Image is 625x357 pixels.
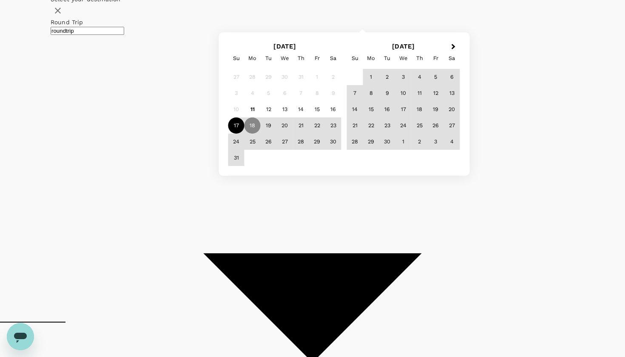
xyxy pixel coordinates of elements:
[347,50,363,66] div: Sunday
[444,117,460,134] div: Choose Saturday, September 27th, 2025
[428,117,444,134] div: Choose Friday, September 26th, 2025
[261,134,277,150] div: Choose Tuesday, August 26th, 2025
[347,134,363,150] div: Choose Sunday, September 28th, 2025
[277,117,293,134] div: Choose Wednesday, August 20th, 2025
[428,101,444,117] div: Choose Friday, September 19th, 2025
[226,43,344,50] h2: [DATE]
[309,134,325,150] div: Choose Friday, August 29th, 2025
[347,69,460,150] div: Month September, 2025
[293,85,309,101] div: Not available Thursday, August 7th, 2025
[363,50,379,66] div: Monday
[347,85,363,101] div: Choose Sunday, September 7th, 2025
[363,134,379,150] div: Choose Monday, September 29th, 2025
[277,134,293,150] div: Choose Wednesday, August 27th, 2025
[325,101,341,117] div: Choose Saturday, August 16th, 2025
[379,85,395,101] div: Choose Tuesday, September 9th, 2025
[228,150,244,166] div: Choose Sunday, August 31st, 2025
[228,101,244,117] div: Not available Sunday, August 10th, 2025
[309,50,325,66] div: Friday
[395,134,412,150] div: Choose Wednesday, October 1st, 2025
[261,69,277,85] div: Not available Tuesday, July 29th, 2025
[277,85,293,101] div: Not available Wednesday, August 6th, 2025
[395,69,412,85] div: Choose Wednesday, September 3rd, 2025
[244,134,261,150] div: Choose Monday, August 25th, 2025
[244,69,261,85] div: Not available Monday, July 28th, 2025
[325,134,341,150] div: Choose Saturday, August 30th, 2025
[428,134,444,150] div: Choose Friday, October 3rd, 2025
[309,101,325,117] div: Choose Friday, August 15th, 2025
[395,50,412,66] div: Wednesday
[325,117,341,134] div: Choose Saturday, August 23rd, 2025
[309,117,325,134] div: Choose Friday, August 22nd, 2025
[412,134,428,150] div: Choose Thursday, October 2nd, 2025
[395,117,412,134] div: Choose Wednesday, September 24th, 2025
[344,43,463,50] h2: [DATE]
[309,85,325,101] div: Not available Friday, August 8th, 2025
[347,101,363,117] div: Choose Sunday, September 14th, 2025
[428,50,444,66] div: Friday
[363,117,379,134] div: Choose Monday, September 22nd, 2025
[444,85,460,101] div: Choose Saturday, September 13th, 2025
[447,40,461,54] button: Next Month
[412,50,428,66] div: Thursday
[412,85,428,101] div: Choose Thursday, September 11th, 2025
[363,85,379,101] div: Choose Monday, September 8th, 2025
[395,101,412,117] div: Choose Wednesday, September 17th, 2025
[261,85,277,101] div: Not available Tuesday, August 5th, 2025
[412,101,428,117] div: Choose Thursday, September 18th, 2025
[293,50,309,66] div: Thursday
[228,69,341,166] div: Month August, 2025
[444,134,460,150] div: Choose Saturday, October 4th, 2025
[7,323,34,350] iframe: Button to launch messaging window, conversation in progress
[277,101,293,117] div: Choose Wednesday, August 13th, 2025
[228,50,244,66] div: Sunday
[228,134,244,150] div: Choose Sunday, August 24th, 2025
[293,69,309,85] div: Not available Thursday, July 31st, 2025
[293,101,309,117] div: Choose Thursday, August 14th, 2025
[347,117,363,134] div: Choose Sunday, September 21st, 2025
[444,50,460,66] div: Saturday
[444,101,460,117] div: Choose Saturday, September 20th, 2025
[395,85,412,101] div: Choose Wednesday, September 10th, 2025
[325,50,341,66] div: Saturday
[379,69,395,85] div: Choose Tuesday, September 2nd, 2025
[244,117,261,134] div: Choose Monday, August 18th, 2025
[261,101,277,117] div: Choose Tuesday, August 12th, 2025
[293,117,309,134] div: Choose Thursday, August 21st, 2025
[379,50,395,66] div: Tuesday
[379,117,395,134] div: Choose Tuesday, September 23rd, 2025
[277,50,293,66] div: Wednesday
[293,134,309,150] div: Choose Thursday, August 28th, 2025
[379,134,395,150] div: Choose Tuesday, September 30th, 2025
[428,85,444,101] div: Choose Friday, September 12th, 2025
[244,50,261,66] div: Monday
[261,50,277,66] div: Tuesday
[244,101,261,117] div: Choose Monday, August 11th, 2025
[228,85,244,101] div: Not available Sunday, August 3rd, 2025
[412,69,428,85] div: Choose Thursday, September 4th, 2025
[228,117,244,134] div: Choose Sunday, August 17th, 2025
[325,69,341,85] div: Not available Saturday, August 2nd, 2025
[277,69,293,85] div: Not available Wednesday, July 30th, 2025
[363,69,379,85] div: Choose Monday, September 1st, 2025
[363,101,379,117] div: Choose Monday, September 15th, 2025
[325,85,341,101] div: Not available Saturday, August 9th, 2025
[428,69,444,85] div: Choose Friday, September 5th, 2025
[379,101,395,117] div: Choose Tuesday, September 16th, 2025
[228,69,244,85] div: Not available Sunday, July 27th, 2025
[244,85,261,101] div: Not available Monday, August 4th, 2025
[412,117,428,134] div: Choose Thursday, September 25th, 2025
[261,117,277,134] div: Choose Tuesday, August 19th, 2025
[309,69,325,85] div: Not available Friday, August 1st, 2025
[444,69,460,85] div: Choose Saturday, September 6th, 2025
